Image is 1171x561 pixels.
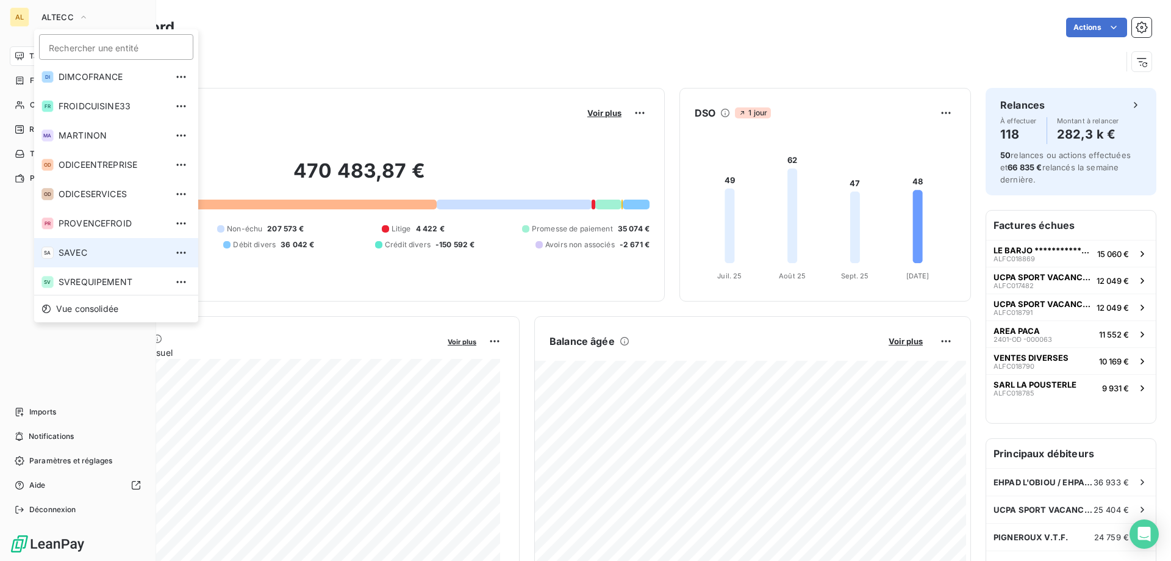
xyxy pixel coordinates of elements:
[1094,532,1129,542] span: 24 759 €
[994,299,1092,309] span: UCPA SPORT VACANCES - SERRE CHEVALIER
[994,389,1034,397] span: ALFC018785
[994,532,1068,542] span: PIGNEROUX V.T.F.
[29,431,74,442] span: Notifications
[994,363,1034,370] span: ALFC018790
[30,75,61,86] span: Factures
[30,148,56,159] span: Tâches
[59,129,167,142] span: MARTINON
[1066,18,1127,37] button: Actions
[1099,357,1129,366] span: 10 169 €
[1102,383,1129,393] span: 9 931 €
[994,505,1094,515] span: UCPA SPORT VACANCES - SERRE CHEVALIER
[385,239,431,250] span: Crédit divers
[448,338,476,346] span: Voir plus
[59,100,167,112] span: FROIDCUISINE33
[59,217,167,230] span: PROVENCEFROID
[735,107,771,118] span: 1 jour
[532,223,613,234] span: Promesse de paiement
[41,12,74,22] span: ALTECC
[29,480,46,491] span: Aide
[41,188,54,200] div: OD
[10,534,85,554] img: Logo LeanPay
[281,239,314,250] span: 36 042 €
[56,303,118,315] span: Vue consolidée
[1099,330,1129,339] span: 11 552 €
[994,326,1040,336] span: AREA PACA
[1130,519,1159,549] div: Open Intercom Messenger
[29,455,112,466] span: Paramètres et réglages
[986,347,1156,374] button: VENTES DIVERSESALFC01879010 169 €
[41,276,54,288] div: SV
[233,239,276,250] span: Débit divers
[41,129,54,142] div: MA
[39,34,193,60] input: placeholder
[994,309,1033,316] span: ALFC018791
[267,223,304,234] span: 207 573 €
[30,100,54,110] span: Clients
[227,223,262,234] span: Non-échu
[41,159,54,171] div: OD
[416,223,445,234] span: 4 422 €
[1008,162,1042,172] span: 66 835 €
[545,239,615,250] span: Avoirs non associés
[29,407,56,418] span: Imports
[618,223,650,234] span: 35 074 €
[29,51,86,62] span: Tableau de bord
[59,276,167,288] span: SVREQUIPEMENT
[29,504,76,515] span: Déconnexion
[994,353,1069,363] span: VENTES DIVERSES
[435,239,475,250] span: -150 592 €
[1094,477,1129,487] span: 36 933 €
[779,272,806,280] tspan: Août 25
[841,272,868,280] tspan: Sept. 25
[1000,125,1037,144] h4: 118
[584,107,625,118] button: Voir plus
[986,267,1156,294] button: UCPA SPORT VACANCES - SERRE CHEVALIERALFC01748212 049 €
[1097,249,1129,259] span: 15 060 €
[695,106,715,120] h6: DSO
[1057,125,1119,144] h4: 282,3 k €
[1000,98,1045,112] h6: Relances
[10,7,29,27] div: AL
[994,380,1076,389] span: SARL LA POUSTERLE
[1000,150,1131,184] span: relances ou actions effectuées et relancés la semaine dernière.
[986,320,1156,347] button: AREA PACA2401-OD -00006311 552 €
[41,71,54,83] div: DI
[41,247,54,259] div: SA
[889,336,923,346] span: Voir plus
[69,346,439,359] span: Chiffre d'affaires mensuel
[392,223,411,234] span: Litige
[41,100,54,112] div: FR
[885,336,926,347] button: Voir plus
[906,272,929,280] tspan: [DATE]
[994,336,1052,343] span: 2401-OD -000063
[994,282,1034,289] span: ALFC017482
[717,272,742,280] tspan: Juil. 25
[1000,117,1037,125] span: À effectuer
[550,334,615,349] h6: Balance âgée
[59,71,167,83] span: DIMCOFRANCE
[587,108,621,118] span: Voir plus
[30,173,67,184] span: Paiements
[986,211,1156,240] h6: Factures échues
[1000,150,1011,160] span: 50
[69,159,650,195] h2: 470 483,87 €
[10,476,146,495] a: Aide
[59,159,167,171] span: ODICEENTREPRISE
[1097,303,1129,313] span: 12 049 €
[444,336,480,347] button: Voir plus
[994,272,1092,282] span: UCPA SPORT VACANCES - SERRE CHEVALIER
[986,374,1156,401] button: SARL LA POUSTERLEALFC0187859 931 €
[59,188,167,200] span: ODICESERVICES
[29,124,62,135] span: Relances
[986,294,1156,320] button: UCPA SPORT VACANCES - SERRE CHEVALIERALFC01879112 049 €
[994,477,1094,487] span: EHPAD L'OBIOU / EHPAD DE MENS
[1094,505,1129,515] span: 25 404 €
[1097,276,1129,286] span: 12 049 €
[620,239,650,250] span: -2 671 €
[41,217,54,230] div: PR
[1057,117,1119,125] span: Montant à relancer
[59,247,167,259] span: SAVEC
[986,439,1156,468] h6: Principaux débiteurs
[994,255,1035,262] span: ALFC018869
